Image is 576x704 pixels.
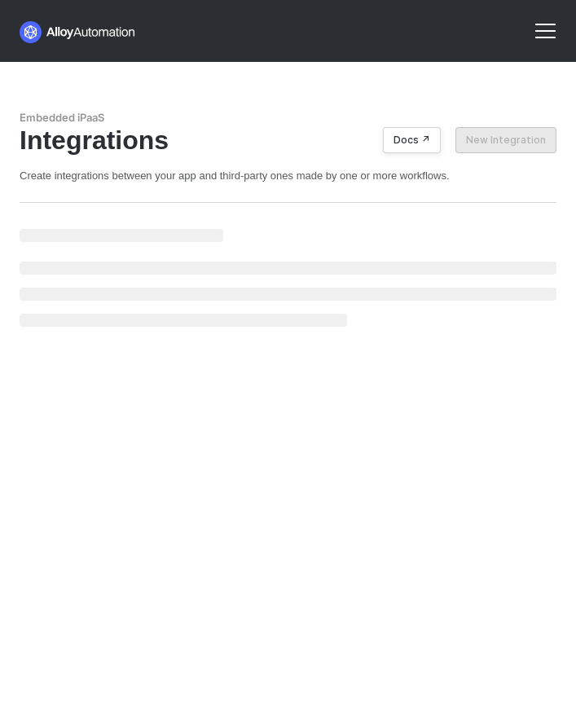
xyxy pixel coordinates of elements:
[20,111,556,125] div: Embedded iPaaS
[20,5,136,57] a: logo
[20,21,136,43] img: logo
[20,125,556,156] div: Integrations
[20,169,556,183] div: Create integrations between your app and third-party ones made by one or more workflows.
[455,127,556,153] button: New Integration
[394,134,430,147] div: Docs ↗
[383,127,441,153] button: Docs ↗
